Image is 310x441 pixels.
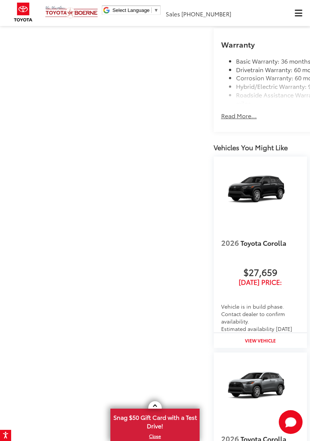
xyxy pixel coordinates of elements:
img: 2026 Toyota Corolla L [214,353,307,422]
span: Snag $50 Gift Card with a Test Drive! [111,409,199,432]
span: $27,659 [221,265,300,279]
img: 2026 Toyota Corolla L [214,157,307,226]
img: Vic Vaughan Toyota of Boerne [45,6,98,19]
span: [DATE] Price: [221,279,300,286]
span: [PHONE_NUMBER] [181,10,231,18]
button: Read More... [221,112,257,120]
a: 2026 Toyota Corolla [221,229,300,256]
span: ▼ [154,7,158,13]
a: View Vehicle [214,333,307,348]
a: 2026 Toyota Corolla L 2026 Toyota Corolla L [214,353,307,422]
span: Select Language [112,7,149,13]
svg: Start Chat [279,410,303,434]
span: 2026 [221,237,239,248]
span: Toyota Corolla [240,238,288,248]
button: Toggle Chat Window [279,410,303,434]
span: ​ [151,7,152,13]
strong: View Vehicle [245,337,276,344]
a: 2026 Toyota Corolla L 2026 Toyota Corolla L [214,157,307,226]
a: Select Language​ [112,7,158,13]
div: Vehicle is in build phase. Contact dealer to confirm availability. Estimated availability [DATE] [221,303,300,332]
span: Sales [166,10,180,18]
